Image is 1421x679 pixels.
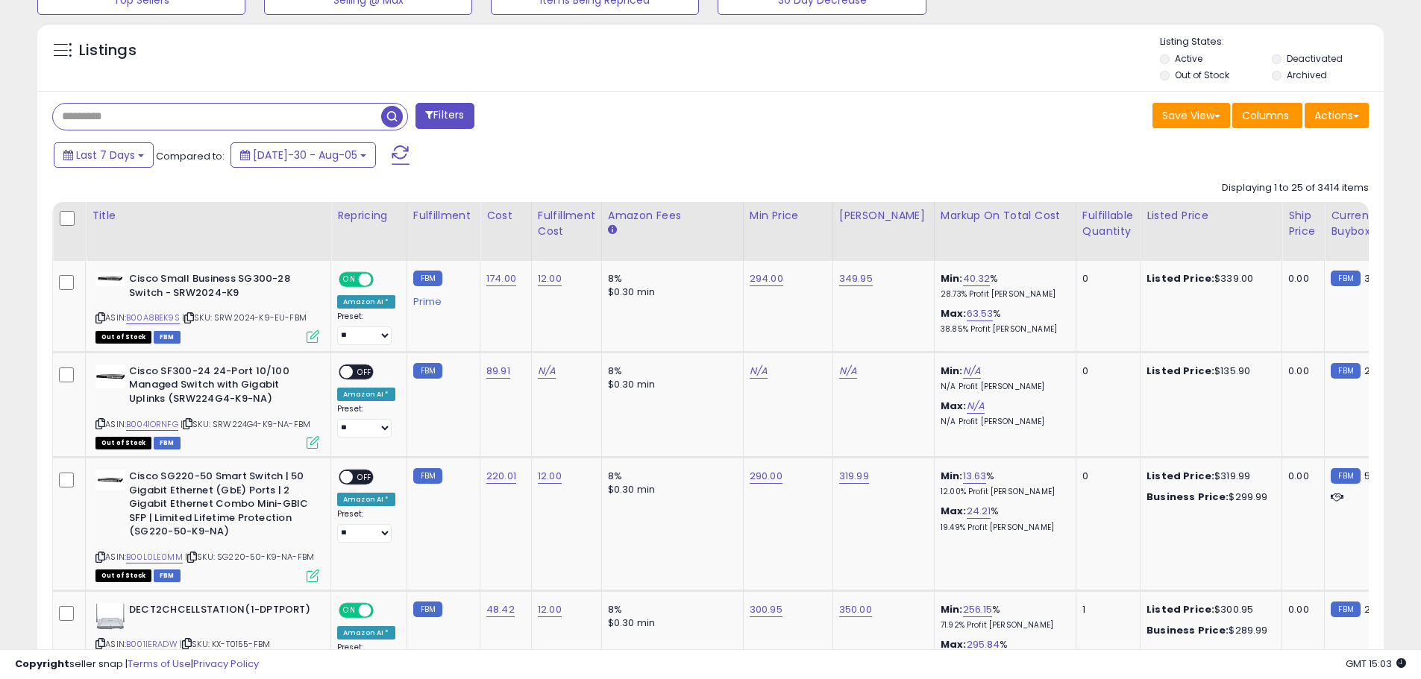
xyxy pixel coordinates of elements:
[337,208,401,224] div: Repricing
[963,602,993,617] a: 256.15
[337,404,395,438] div: Preset:
[963,469,987,484] a: 13.63
[128,657,191,671] a: Terms of Use
[353,365,377,378] span: OFF
[1146,624,1270,637] div: $289.99
[941,505,1064,532] div: %
[538,208,595,239] div: Fulfillment Cost
[413,468,442,484] small: FBM
[941,620,1064,631] p: 71.92% Profit [PERSON_NAME]
[1160,35,1384,49] p: Listing States:
[337,388,395,401] div: Amazon AI *
[1288,364,1313,378] div: 0.00
[941,417,1064,427] p: N/A Profit [PERSON_NAME]
[154,437,181,449] span: FBM
[54,142,154,168] button: Last 7 Days
[1146,623,1229,637] b: Business Price:
[95,470,125,490] img: 31HzXe-YZAL._SL40_.jpg
[486,469,516,484] a: 220.01
[79,40,137,61] h5: Listings
[129,470,310,543] b: Cisco SG220-50 Smart Switch | 50 Gigabit Ethernet (GbE) Ports | 2 Gigabit Ethernet Combo Mini-GBI...
[1331,271,1360,286] small: FBM
[538,364,556,379] a: N/A
[608,483,732,496] div: $0.30 min
[413,208,474,224] div: Fulfillment
[750,271,783,286] a: 294.00
[608,272,732,285] div: 8%
[129,603,310,621] b: DECT2CHCELLSTATION(1-DPTPORT)
[1082,603,1129,616] div: 1
[1082,364,1129,378] div: 0
[1287,69,1327,81] label: Archived
[1146,603,1270,616] div: $300.95
[193,657,259,671] a: Privacy Policy
[95,272,319,341] div: ASIN:
[1232,103,1302,128] button: Columns
[839,208,928,224] div: [PERSON_NAME]
[1175,69,1229,81] label: Out of Stock
[15,657,69,671] strong: Copyright
[941,271,963,285] b: Min:
[1146,490,1229,504] b: Business Price:
[963,271,991,286] a: 40.32
[1146,272,1270,285] div: $339.00
[750,602,782,617] a: 300.95
[76,148,135,162] span: Last 7 Days
[941,504,967,518] b: Max:
[608,378,732,391] div: $0.30 min
[1364,602,1382,616] span: 269
[1364,469,1381,483] span: 579
[839,469,869,484] a: 319.99
[92,208,324,224] div: Title
[415,103,474,129] button: Filters
[185,551,314,563] span: | SKU: SG220-50-K9-NA-FBM
[1364,364,1397,378] span: 299.99
[608,364,732,378] div: 8%
[750,208,826,224] div: Min Price
[337,312,395,345] div: Preset:
[1331,208,1408,239] div: Current Buybox Price
[230,142,376,168] button: [DATE]-30 - Aug-05
[608,470,732,483] div: 8%
[337,626,395,639] div: Amazon AI *
[1146,602,1214,616] b: Listed Price:
[182,312,307,323] span: | SKU: SRW2024-K9-EU-FBM
[941,603,1064,631] div: %
[963,364,981,379] a: N/A
[413,271,442,286] small: FBM
[967,399,985,414] a: N/A
[126,312,180,324] a: B00A8BEK9S
[95,437,151,449] span: All listings that are currently out of stock and unavailable for purchase on Amazon
[1082,208,1134,239] div: Fulfillable Quantity
[95,470,319,580] div: ASIN:
[941,289,1064,300] p: 28.73% Profit [PERSON_NAME]
[1305,103,1369,128] button: Actions
[941,469,963,483] b: Min:
[413,290,468,308] div: Prime
[1287,52,1343,65] label: Deactivated
[941,602,963,616] b: Min:
[608,285,732,299] div: $0.30 min
[1146,208,1276,224] div: Listed Price
[608,208,737,224] div: Amazon Fees
[839,364,857,379] a: N/A
[934,202,1076,261] th: The percentage added to the cost of goods (COGS) that forms the calculator for Min & Max prices.
[95,603,125,630] img: 11UsbZsnSFL._SL40_.jpg
[154,569,181,582] span: FBM
[1082,470,1129,483] div: 0
[1146,364,1270,378] div: $135.90
[941,382,1064,392] p: N/A Profit [PERSON_NAME]
[486,364,510,379] a: 89.91
[337,509,395,543] div: Preset:
[941,307,1064,335] div: %
[750,469,782,484] a: 290.00
[181,418,310,430] span: | SKU: SRW224G4-K9-NA-FBM
[1331,601,1360,617] small: FBM
[1146,364,1214,378] b: Listed Price:
[154,331,181,344] span: FBM
[486,602,515,617] a: 48.42
[95,364,319,447] div: ASIN:
[750,364,768,379] a: N/A
[1288,603,1313,616] div: 0.00
[1082,272,1129,285] div: 0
